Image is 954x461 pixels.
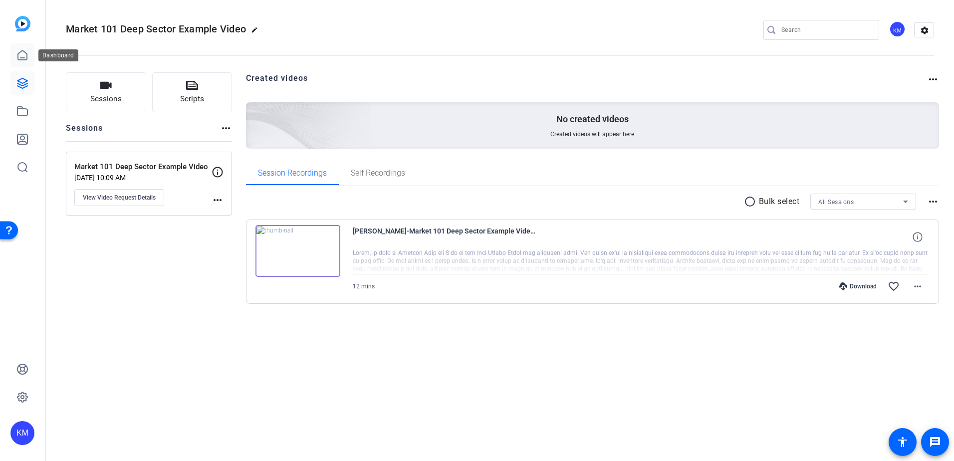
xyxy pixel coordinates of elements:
h2: Created videos [246,72,928,92]
span: Sessions [90,93,122,105]
mat-icon: edit [251,26,263,38]
div: KM [889,21,906,37]
mat-icon: more_horiz [927,73,939,85]
img: Creted videos background [134,3,372,220]
img: thumb-nail [255,225,340,277]
mat-icon: more_horiz [220,122,232,134]
span: View Video Request Details [83,194,156,202]
span: Self Recordings [351,169,405,177]
span: [PERSON_NAME]-Market 101 Deep Sector Example Video-Market 101 Deep Sector Example Video-175404467... [353,225,537,249]
span: Market 101 Deep Sector Example Video [66,23,246,35]
mat-icon: radio_button_unchecked [744,196,759,208]
div: Dashboard [38,49,78,61]
ngx-avatar: Kimberly Mentryka [889,21,907,38]
span: 12 mins [353,283,375,290]
img: blue-gradient.svg [15,16,30,31]
div: KM [10,421,34,445]
mat-icon: more_horiz [927,196,939,208]
div: Download [834,282,882,290]
h2: Sessions [66,122,103,141]
p: Market 101 Deep Sector Example Video [74,161,212,173]
p: No created videos [556,113,629,125]
button: View Video Request Details [74,189,164,206]
mat-icon: accessibility [897,436,909,448]
p: Bulk select [759,196,800,208]
button: Sessions [66,72,146,112]
mat-icon: more_horiz [212,194,224,206]
mat-icon: favorite_border [888,280,900,292]
span: Created videos will appear here [550,130,634,138]
span: Session Recordings [258,169,327,177]
span: All Sessions [818,199,854,206]
input: Search [781,24,871,36]
mat-icon: more_horiz [912,280,924,292]
button: Scripts [152,72,233,112]
span: Scripts [180,93,204,105]
mat-icon: message [929,436,941,448]
mat-icon: settings [915,23,935,38]
p: [DATE] 10:09 AM [74,174,212,182]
